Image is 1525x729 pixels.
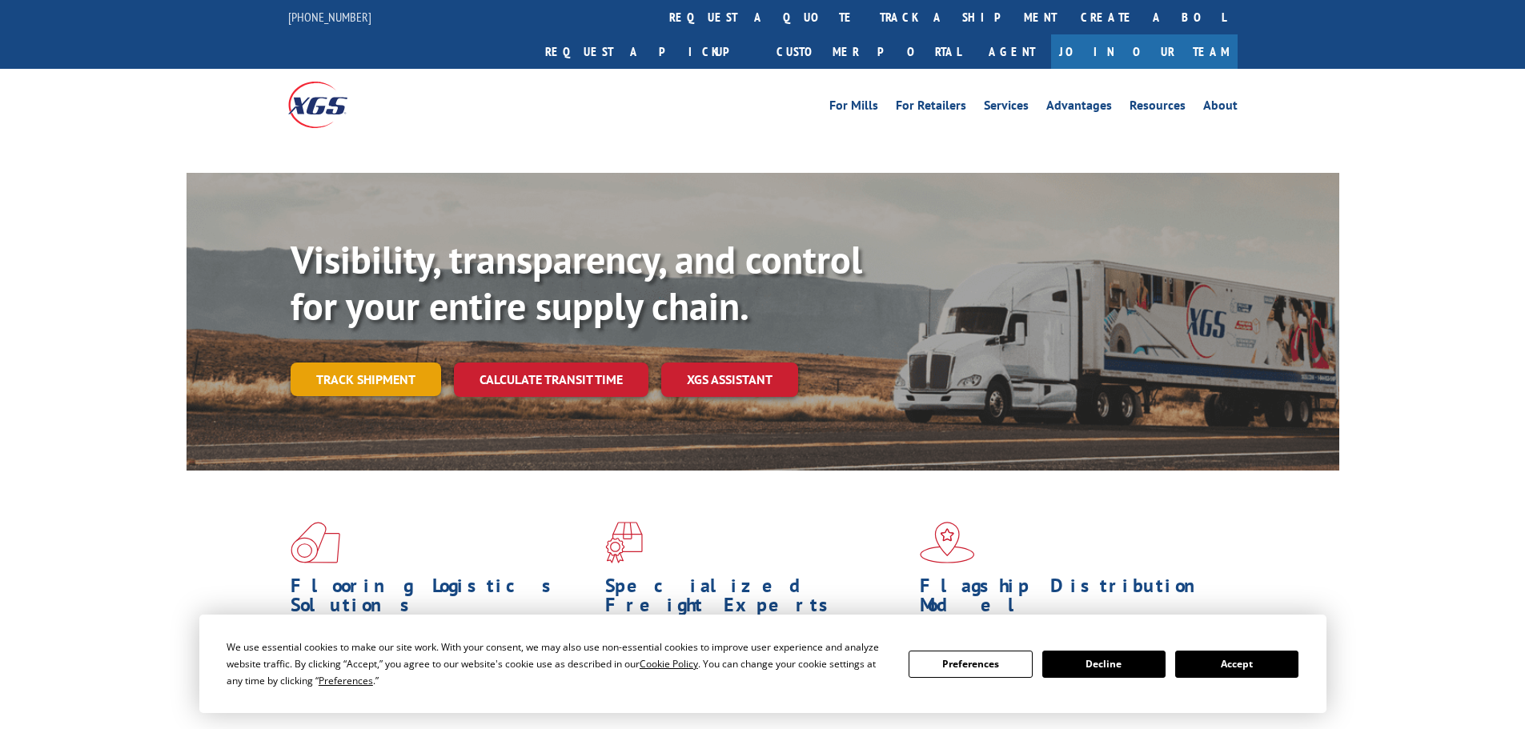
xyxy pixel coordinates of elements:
[1046,99,1112,117] a: Advantages
[291,234,862,330] b: Visibility, transparency, and control for your entire supply chain.
[227,639,889,689] div: We use essential cookies to make our site work. With your consent, we may also use non-essential ...
[605,522,643,563] img: xgs-icon-focused-on-flooring-red
[920,576,1222,623] h1: Flagship Distribution Model
[533,34,765,69] a: Request a pickup
[765,34,973,69] a: Customer Portal
[909,651,1032,678] button: Preferences
[984,99,1029,117] a: Services
[454,362,648,397] a: Calculate transit time
[605,576,908,623] h1: Specialized Freight Experts
[319,674,373,687] span: Preferences
[1175,651,1298,678] button: Accept
[291,522,340,563] img: xgs-icon-total-supply-chain-intelligence-red
[1203,99,1238,117] a: About
[199,615,1326,713] div: Cookie Consent Prompt
[640,657,698,671] span: Cookie Policy
[1051,34,1238,69] a: Join Our Team
[1042,651,1166,678] button: Decline
[896,99,966,117] a: For Retailers
[829,99,878,117] a: For Mills
[1130,99,1186,117] a: Resources
[288,9,371,25] a: [PHONE_NUMBER]
[291,576,593,623] h1: Flooring Logistics Solutions
[973,34,1051,69] a: Agent
[920,522,975,563] img: xgs-icon-flagship-distribution-model-red
[291,362,441,396] a: Track shipment
[661,362,798,397] a: XGS ASSISTANT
